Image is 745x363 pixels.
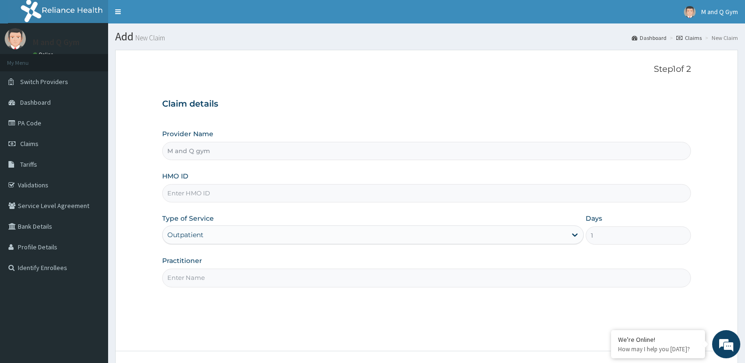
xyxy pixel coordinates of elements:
[618,345,698,353] p: How may I help you today?
[162,214,214,223] label: Type of Service
[162,269,691,287] input: Enter Name
[33,51,55,58] a: Online
[162,171,188,181] label: HMO ID
[676,34,702,42] a: Claims
[20,98,51,107] span: Dashboard
[133,34,165,41] small: New Claim
[5,28,26,49] img: User Image
[55,118,130,213] span: We're online!
[162,129,213,139] label: Provider Name
[20,139,39,148] span: Claims
[632,34,667,42] a: Dashboard
[154,5,177,27] div: Minimize live chat window
[162,99,691,109] h3: Claim details
[115,31,738,43] h1: Add
[5,256,179,289] textarea: Type your message and hit 'Enter'
[20,77,68,86] span: Switch Providers
[586,214,602,223] label: Days
[162,184,691,202] input: Enter HMO ID
[49,53,158,65] div: Chat with us now
[684,6,696,18] img: User Image
[33,38,79,46] p: M and Q Gym
[20,160,37,169] span: Tariffs
[703,34,738,42] li: New Claim
[162,256,202,265] label: Practitioner
[17,47,38,70] img: d_794563401_company_1708531726252_794563401
[701,8,738,16] span: M and Q Gym
[162,64,691,75] p: Step 1 of 2
[618,335,698,344] div: We're Online!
